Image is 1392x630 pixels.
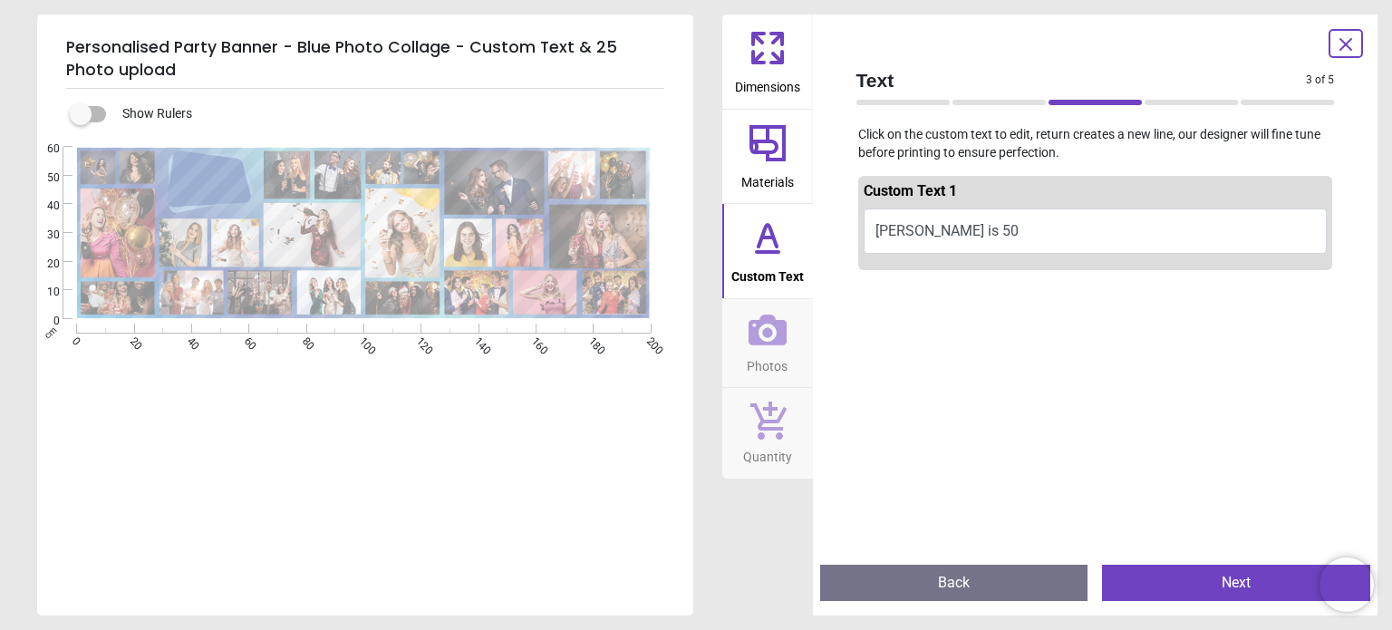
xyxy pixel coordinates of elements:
[722,388,813,479] button: Quantity
[25,199,60,214] span: 40
[722,299,813,388] button: Photos
[25,170,60,186] span: 50
[1319,557,1374,612] iframe: Brevo live chat
[741,165,794,192] span: Materials
[25,141,60,157] span: 60
[731,259,804,286] span: Custom Text
[81,103,693,125] div: Show Rulers
[25,228,60,243] span: 30
[864,208,1328,254] button: [PERSON_NAME] is 50
[1102,565,1370,601] button: Next
[722,15,813,109] button: Dimensions
[743,440,792,467] span: Quantity
[25,285,60,300] span: 10
[820,565,1088,601] button: Back
[864,182,957,199] span: Custom Text 1
[1306,73,1334,88] span: 3 of 5
[25,257,60,272] span: 20
[735,70,800,97] span: Dimensions
[25,314,60,329] span: 0
[66,29,664,89] h5: Personalised Party Banner - Blue Photo Collage - Custom Text & 25 Photo upload
[842,126,1349,161] p: Click on the custom text to edit, return creates a new line, our designer will fine tune before p...
[856,67,1307,93] span: Text
[747,349,788,376] span: Photos
[722,110,813,204] button: Materials
[722,204,813,298] button: Custom Text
